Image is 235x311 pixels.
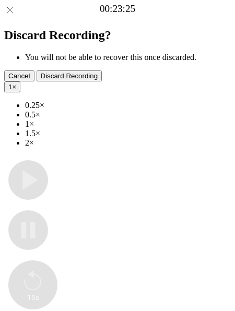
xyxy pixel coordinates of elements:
li: 0.5× [25,110,231,119]
h2: Discard Recording? [4,28,231,42]
a: 00:23:25 [100,3,135,15]
li: 1.5× [25,129,231,138]
button: Cancel [4,70,34,81]
span: 1 [8,83,12,91]
li: 2× [25,138,231,148]
button: 1× [4,81,20,92]
li: You will not be able to recover this once discarded. [25,53,231,62]
li: 1× [25,119,231,129]
li: 0.25× [25,101,231,110]
button: Discard Recording [37,70,102,81]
